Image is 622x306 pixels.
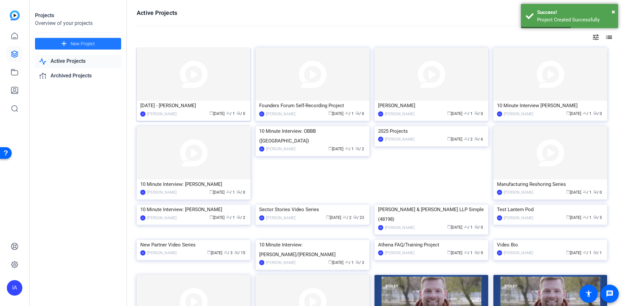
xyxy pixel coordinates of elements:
span: group [345,146,349,150]
div: [PERSON_NAME] [504,250,533,256]
mat-icon: list [605,33,612,41]
span: / 1 [583,215,592,220]
span: / 15 [234,251,245,255]
div: CL [259,260,264,265]
span: / 2 [236,215,245,220]
span: group [464,137,468,141]
div: Video Bio [497,240,604,250]
div: [PERSON_NAME] [385,111,414,117]
span: calendar_today [209,215,213,219]
span: / 1 [583,111,592,116]
span: radio [474,137,478,141]
span: calendar_today [566,215,570,219]
span: / 1 [226,215,235,220]
span: [DATE] [326,215,341,220]
span: radio [234,250,238,254]
span: radio [474,225,478,229]
span: calendar_today [326,215,330,219]
span: / 0 [474,111,483,116]
span: group [345,260,349,264]
div: [PERSON_NAME] [147,215,177,221]
div: ES [140,250,145,255]
div: [PERSON_NAME] [504,189,533,196]
div: Test Lantern Pod [497,205,604,214]
span: radio [355,111,359,115]
span: calendar_today [447,250,451,254]
span: calendar_today [328,111,332,115]
div: [PERSON_NAME] [504,215,533,221]
a: Active Projects [35,55,121,68]
span: [DATE] [328,111,343,116]
div: 2025 Projects [378,126,485,136]
span: / 0 [593,111,602,116]
span: calendar_today [209,111,213,115]
span: / 1 [345,260,354,265]
div: 10 Minute Interview: [PERSON_NAME] [140,205,247,214]
div: EV [378,225,383,230]
span: / 1 [583,190,592,195]
span: calendar_today [447,225,451,229]
div: EV [497,250,502,255]
div: Founders Forum Self-Recording Project [259,101,366,110]
span: radio [355,260,359,264]
span: radio [474,250,478,254]
span: radio [236,190,240,194]
span: group [583,111,587,115]
span: calendar_today [447,111,451,115]
div: Athena FAQ/Training Project [378,240,485,250]
span: [DATE] [209,190,225,195]
span: / 2 [464,137,473,142]
span: group [583,250,587,254]
span: radio [593,190,597,194]
span: New Project [71,40,95,47]
div: [PERSON_NAME] [147,111,177,117]
button: New Project [35,38,121,50]
span: × [612,8,615,16]
div: CL [497,111,502,117]
span: / 0 [593,190,602,195]
span: group [464,111,468,115]
div: 10 Minute Interview: [PERSON_NAME] [140,179,247,189]
span: / 1 [464,251,473,255]
span: radio [593,111,597,115]
span: group [224,250,228,254]
div: CL [140,190,145,195]
div: [PERSON_NAME] [385,136,414,142]
span: / 0 [355,111,364,116]
span: [DATE] [447,225,462,230]
span: [DATE] [447,111,462,116]
div: 10 Minute Interview: [PERSON_NAME]/[PERSON_NAME] [259,240,366,259]
div: Sector Stories Video Series [259,205,366,214]
span: [DATE] [566,111,581,116]
span: calendar_today [566,111,570,115]
div: 10 Minute Interview: OBBB ([GEOGRAPHIC_DATA]) [259,126,366,146]
div: 10 Minute Interview [PERSON_NAME] [497,101,604,110]
span: calendar_today [566,190,570,194]
div: [PERSON_NAME] [147,189,177,196]
span: [DATE] [566,190,581,195]
span: group [343,215,347,219]
span: / 3 [355,260,364,265]
div: [PERSON_NAME] [378,101,485,110]
div: CL [378,111,383,117]
span: calendar_today [328,260,332,264]
span: / 1 [593,251,602,255]
span: / 0 [236,111,245,116]
div: EV [259,111,264,117]
div: EV [497,215,502,221]
span: [DATE] [209,111,225,116]
span: calendar_today [209,190,213,194]
span: group [226,190,230,194]
button: Close [612,7,615,17]
div: EV [378,250,383,255]
span: / 1 [226,111,235,116]
span: group [226,215,230,219]
span: group [583,190,587,194]
div: Success! [537,9,613,16]
div: ES [259,215,264,221]
span: / 3 [224,251,233,255]
div: [PERSON_NAME] & [PERSON_NAME] LLP Simple (48198) [378,205,485,224]
span: / 5 [593,215,602,220]
span: / 9 [474,251,483,255]
div: [PERSON_NAME] [504,111,533,117]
